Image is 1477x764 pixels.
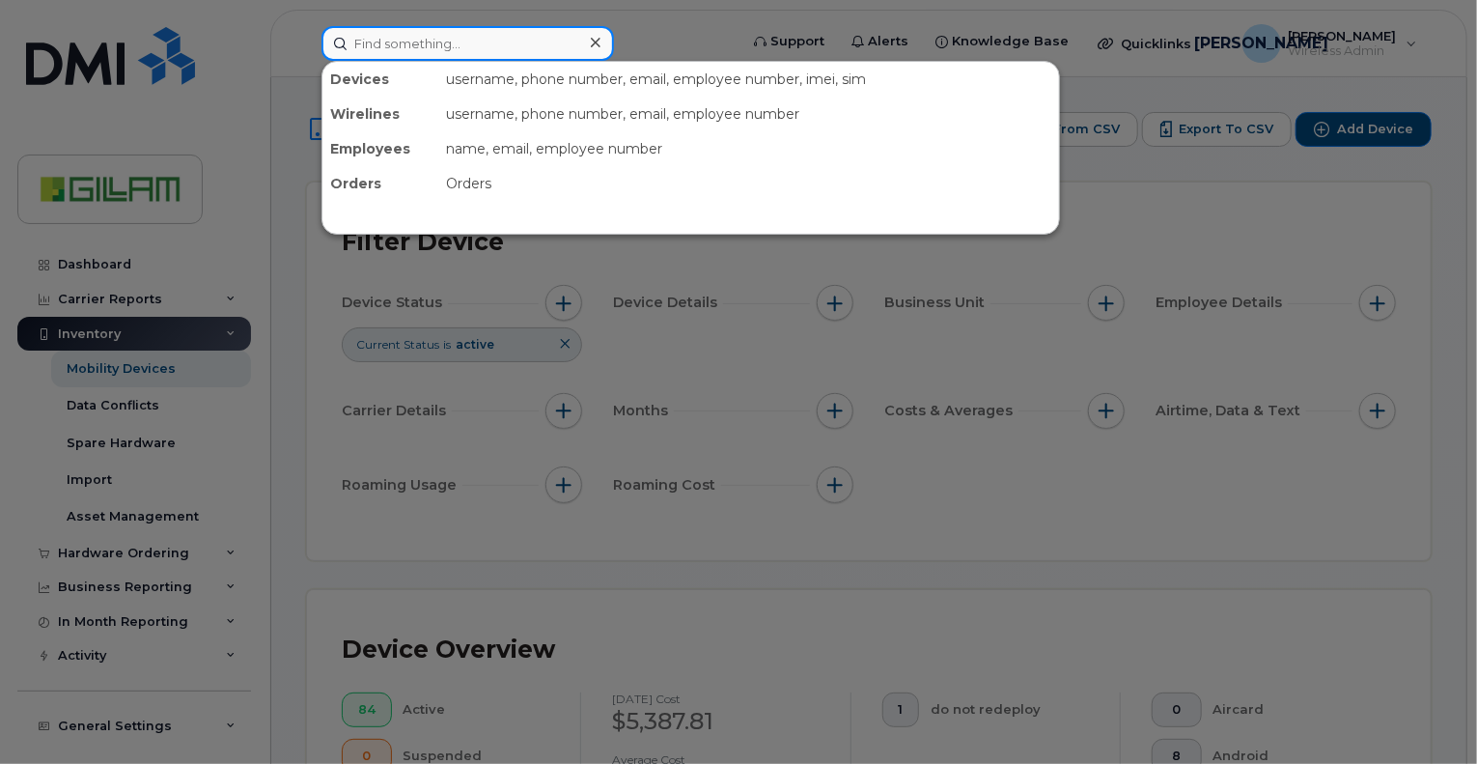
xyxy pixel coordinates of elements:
div: Employees [322,131,438,166]
div: Orders [322,166,438,201]
div: username, phone number, email, employee number, imei, sim [438,62,1059,97]
div: Wirelines [322,97,438,131]
div: name, email, employee number [438,131,1059,166]
div: username, phone number, email, employee number [438,97,1059,131]
div: Devices [322,62,438,97]
div: Orders [438,166,1059,201]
